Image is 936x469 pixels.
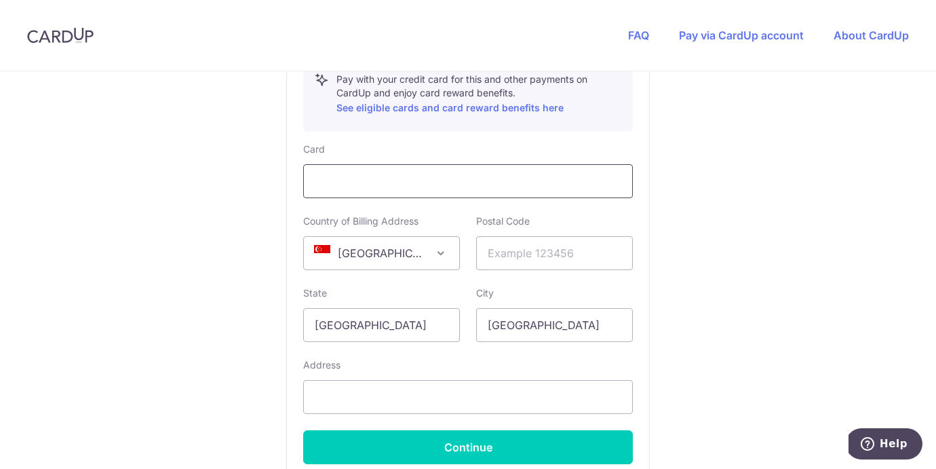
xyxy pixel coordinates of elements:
[336,73,621,116] p: Pay with your credit card for this and other payments on CardUp and enjoy card reward benefits.
[476,236,633,270] input: Example 123456
[303,286,327,300] label: State
[679,29,804,42] a: Pay via CardUp account
[476,214,530,228] label: Postal Code
[303,214,418,228] label: Country of Billing Address
[315,173,621,189] iframe: Secure card payment input frame
[336,102,564,113] a: See eligible cards and card reward benefits here
[303,236,460,270] span: Singapore
[303,358,340,372] label: Address
[303,430,633,464] button: Continue
[628,29,649,42] a: FAQ
[476,286,494,300] label: City
[834,29,909,42] a: About CardUp
[303,143,325,156] label: Card
[849,428,922,462] iframe: Opens a widget where you can find more information
[304,237,459,269] span: Singapore
[27,27,94,43] img: CardUp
